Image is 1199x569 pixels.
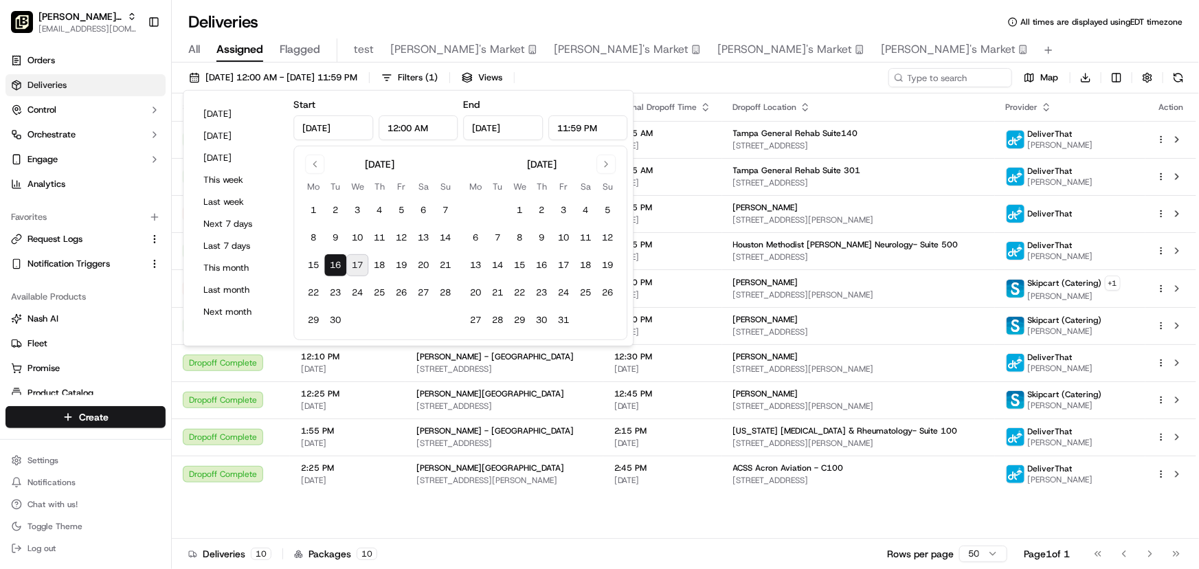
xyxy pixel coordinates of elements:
[416,462,564,473] span: [PERSON_NAME][GEOGRAPHIC_DATA]
[1006,102,1038,113] span: Provider
[614,239,711,250] span: 12:15 PM
[14,179,92,190] div: Past conversations
[412,282,434,304] button: 27
[197,258,280,278] button: This month
[596,254,618,276] button: 19
[5,451,166,470] button: Settings
[38,10,122,23] button: [PERSON_NAME] Parent Org
[188,11,258,33] h1: Deliveries
[27,258,110,270] span: Notification Triggers
[1007,242,1024,260] img: profile_deliverthat_partner.png
[293,98,315,111] label: Start
[1028,326,1102,337] span: [PERSON_NAME]
[43,213,111,224] span: [PERSON_NAME]
[27,307,105,321] span: Knowledge Base
[1028,129,1073,140] span: DeliverThat
[324,199,346,221] button: 2
[390,282,412,304] button: 26
[5,253,166,275] button: Notification Triggers
[137,341,166,351] span: Pylon
[368,254,390,276] button: 18
[368,199,390,221] button: 4
[5,173,166,195] a: Analytics
[486,254,508,276] button: 14
[5,286,166,308] div: Available Products
[354,41,374,58] span: test
[346,282,368,304] button: 24
[27,455,58,466] span: Settings
[614,425,711,436] span: 2:15 PM
[733,128,858,139] span: Tampa General Rehab Suite140
[79,410,109,424] span: Create
[11,387,160,399] a: Product Catalog
[527,157,557,171] div: [DATE]
[27,499,78,510] span: Chat with us!
[27,214,38,225] img: 1736555255976-a54dd68f-1ca7-489b-9aae-adbdc363a1c4
[486,309,508,331] button: 28
[197,302,280,322] button: Next month
[27,337,47,350] span: Fleet
[390,179,412,194] th: Friday
[27,178,65,190] span: Analytics
[62,145,189,156] div: We're available if you need us!
[11,233,144,245] a: Request Logs
[324,309,346,331] button: 30
[324,227,346,249] button: 9
[305,155,324,174] button: Go to previous month
[390,254,412,276] button: 19
[614,401,711,412] span: [DATE]
[1028,140,1093,150] span: [PERSON_NAME]
[412,227,434,249] button: 13
[27,79,67,91] span: Deliveries
[197,236,280,256] button: Last 7 days
[881,41,1016,58] span: [PERSON_NAME]'s Market
[183,68,363,87] button: [DATE] 12:00 AM - [DATE] 11:59 PM
[1028,315,1102,326] span: Skipcart (Catering)
[301,364,394,375] span: [DATE]
[11,313,160,325] a: Nash AI
[508,227,530,249] button: 8
[425,71,438,84] span: ( 1 )
[530,309,552,331] button: 30
[416,475,592,486] span: [STREET_ADDRESS][PERSON_NAME]
[27,129,76,141] span: Orchestrate
[116,309,127,320] div: 💻
[486,282,508,304] button: 21
[27,521,82,532] span: Toggle Theme
[1024,547,1070,561] div: Page 1 of 1
[596,179,618,194] th: Sunday
[390,199,412,221] button: 5
[1007,131,1024,148] img: profile_deliverthat_partner.png
[1040,71,1058,84] span: Map
[188,547,271,561] div: Deliveries
[486,227,508,249] button: 7
[1007,168,1024,186] img: profile_deliverthat_partner.png
[1007,354,1024,372] img: profile_deliverthat_partner.png
[416,351,574,362] span: [PERSON_NAME] - [GEOGRAPHIC_DATA]
[5,99,166,121] button: Control
[197,104,280,124] button: [DATE]
[614,438,711,449] span: [DATE]
[574,282,596,304] button: 25
[379,115,458,140] input: Time
[36,89,247,103] input: Got a question? Start typing here...
[114,250,119,261] span: •
[1028,437,1093,448] span: [PERSON_NAME]
[614,314,711,325] span: 12:30 PM
[14,309,25,320] div: 📗
[1007,317,1024,335] img: profile_skipcart_partner.png
[188,41,200,58] span: All
[530,199,552,221] button: 2
[508,282,530,304] button: 22
[733,252,984,263] span: [STREET_ADDRESS]
[301,388,394,399] span: 12:25 PM
[5,206,166,228] div: Favorites
[733,289,984,300] span: [STREET_ADDRESS][PERSON_NAME]
[5,382,166,404] button: Product Catalog
[733,438,984,449] span: [STREET_ADDRESS][PERSON_NAME]
[111,302,226,326] a: 💻API Documentation
[27,387,93,399] span: Product Catalog
[5,406,166,428] button: Create
[464,227,486,249] button: 6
